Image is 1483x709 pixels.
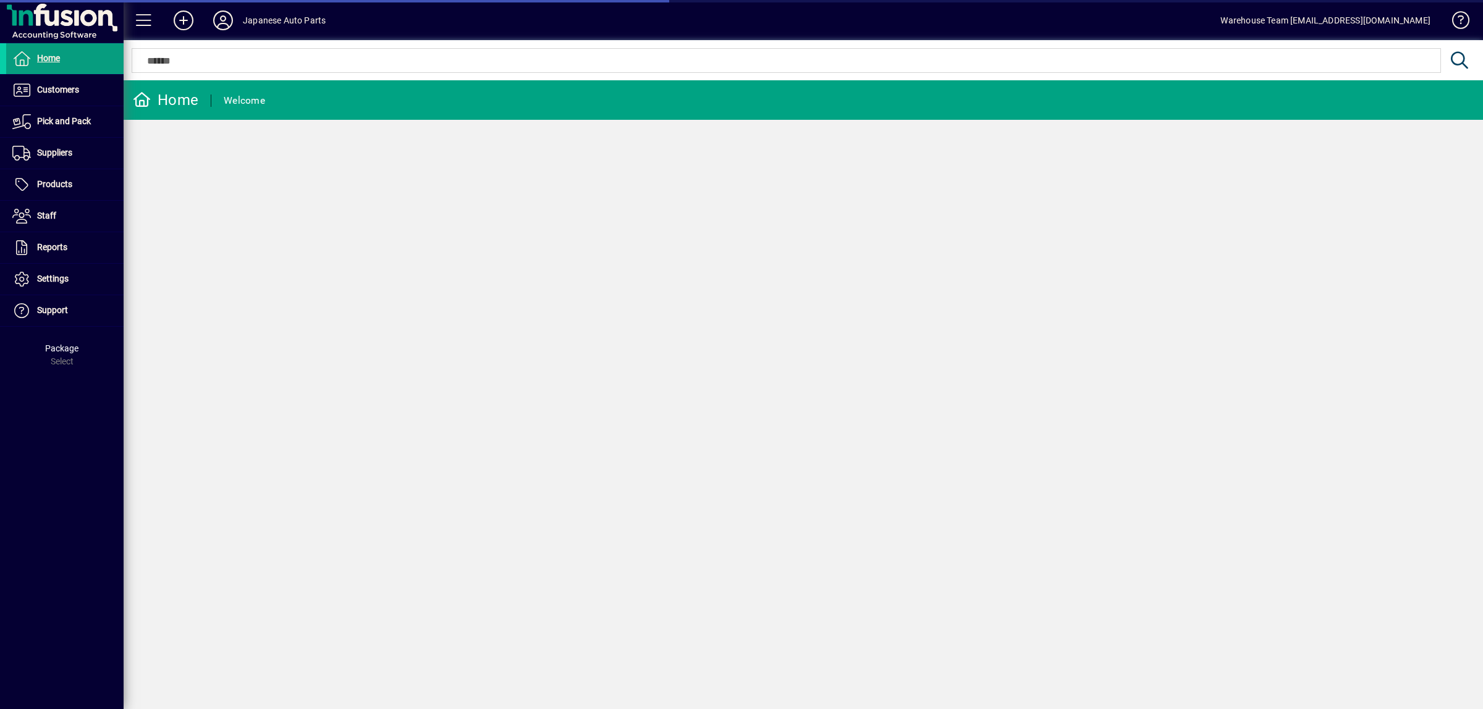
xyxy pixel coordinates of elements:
[37,148,72,157] span: Suppliers
[45,343,78,353] span: Package
[37,211,56,220] span: Staff
[37,305,68,315] span: Support
[37,179,72,189] span: Products
[224,91,265,111] div: Welcome
[133,90,198,110] div: Home
[6,232,124,263] a: Reports
[37,242,67,252] span: Reports
[203,9,243,31] button: Profile
[1220,10,1430,30] div: Warehouse Team [EMAIL_ADDRESS][DOMAIN_NAME]
[6,75,124,106] a: Customers
[6,201,124,232] a: Staff
[6,169,124,200] a: Products
[243,10,326,30] div: Japanese Auto Parts
[164,9,203,31] button: Add
[6,295,124,326] a: Support
[37,85,79,94] span: Customers
[1443,2,1468,43] a: Knowledge Base
[6,106,124,137] a: Pick and Pack
[6,264,124,295] a: Settings
[37,53,60,63] span: Home
[37,274,69,283] span: Settings
[6,138,124,169] a: Suppliers
[37,116,91,126] span: Pick and Pack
